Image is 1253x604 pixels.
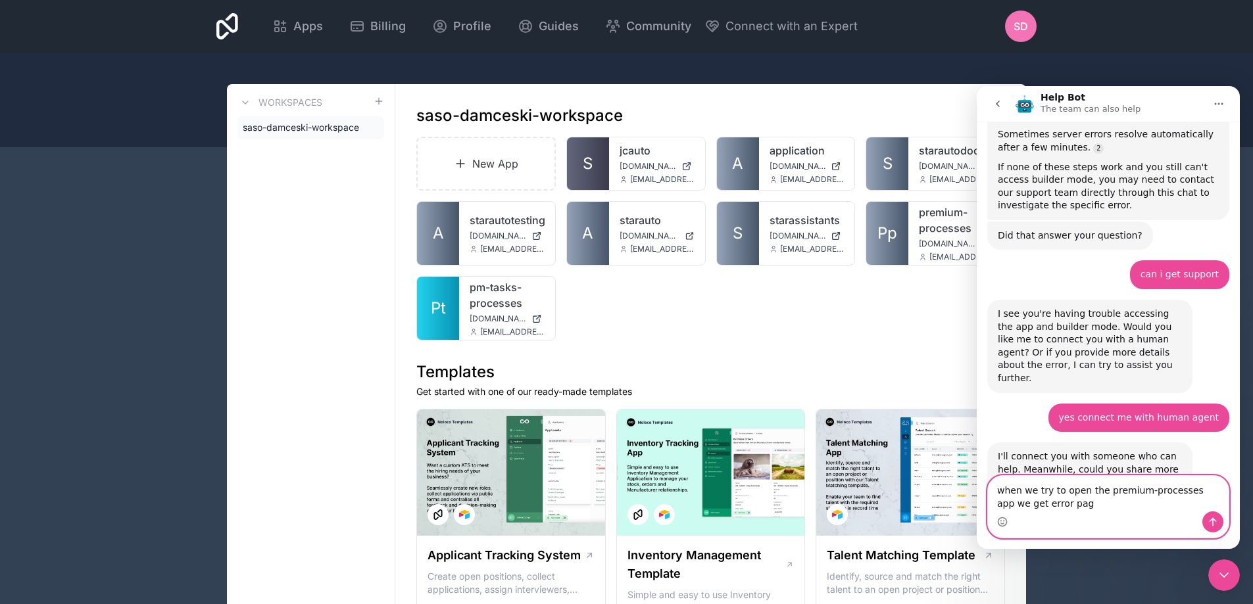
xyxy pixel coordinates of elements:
a: Billing [339,12,416,41]
h1: Applicant Tracking System [428,546,581,565]
a: saso-damceski-workspace [237,116,384,139]
iframe: Intercom live chat [977,86,1240,549]
span: [EMAIL_ADDRESS][DOMAIN_NAME] [480,244,545,254]
span: Community [626,17,691,35]
p: Create open positions, collect applications, assign interviewers, centralise candidate feedback a... [428,570,595,596]
span: A [433,223,444,244]
a: pm-tasks-processes [470,279,545,311]
a: [DOMAIN_NAME] [770,161,845,172]
textarea: Message… [11,390,252,425]
img: Airtable Logo [832,509,843,520]
span: [EMAIL_ADDRESS][DOMAIN_NAME] [480,327,545,337]
a: S [567,137,609,190]
span: [DOMAIN_NAME] [919,239,979,249]
a: Profile [422,12,502,41]
a: jcauto [620,143,695,158]
img: Airtable Logo [659,509,670,520]
a: A [417,202,459,265]
h3: Workspaces [258,96,322,109]
p: Get started with one of our ready-made templates [416,385,1005,398]
a: [DOMAIN_NAME] [470,231,545,241]
span: [EMAIL_ADDRESS][DOMAIN_NAME] [780,174,845,185]
div: Help Bot says… [11,356,253,465]
a: [DOMAIN_NAME] [620,161,695,172]
a: [DOMAIN_NAME] [919,161,994,172]
span: [DOMAIN_NAME] [919,161,979,172]
h1: Talent Matching Template [827,546,975,565]
span: Guides [539,17,579,35]
a: starauto [620,212,695,228]
span: [EMAIL_ADDRESS][DOMAIN_NAME] [929,174,994,185]
a: Guides [507,12,589,41]
span: S [883,153,893,174]
a: A [717,137,759,190]
span: Connect with an Expert [725,17,858,35]
button: Connect with an Expert [704,17,858,35]
span: [DOMAIN_NAME] [470,314,526,324]
span: S [583,153,593,174]
a: S [866,137,908,190]
div: I'll connect you with someone who can help. Meanwhile, could you share more details about the err... [21,364,205,429]
a: [DOMAIN_NAME] [620,231,695,241]
button: Send a message… [226,425,247,446]
h1: Inventory Management Template [627,546,785,583]
a: premium-processes [919,204,994,236]
img: Airtable Logo [459,509,470,520]
span: [DOMAIN_NAME] [770,231,826,241]
span: [DOMAIN_NAME] [620,161,676,172]
a: A [567,202,609,265]
a: Community [595,12,702,41]
a: [DOMAIN_NAME] [470,314,545,324]
span: Apps [293,17,323,35]
span: [DOMAIN_NAME] [620,231,679,241]
div: I'll connect you with someone who can help. Meanwhile, could you share more details about the err... [11,356,216,436]
span: [DOMAIN_NAME] [470,231,526,241]
a: Pp [866,202,908,265]
span: [EMAIL_ADDRESS][DOMAIN_NAME] [929,252,994,262]
a: New App [416,137,556,191]
span: Profile [453,17,491,35]
a: Apps [262,12,333,41]
span: Pp [877,223,897,244]
span: A [582,223,593,244]
button: Emoji picker [20,430,31,441]
span: SD [1014,18,1028,34]
a: [DOMAIN_NAME] [770,231,845,241]
a: Workspaces [237,95,322,110]
p: Identify, source and match the right talent to an open project or position with our Talent Matchi... [827,570,994,596]
span: [DOMAIN_NAME] [770,161,826,172]
a: application [770,143,845,158]
span: [EMAIL_ADDRESS][DOMAIN_NAME] [630,174,695,185]
a: [DOMAIN_NAME] [919,239,994,249]
span: Billing [370,17,406,35]
a: S [717,202,759,265]
a: starassistants [770,212,845,228]
h1: Templates [416,361,1005,383]
span: [EMAIL_ADDRESS][DOMAIN_NAME] [630,244,695,254]
a: Pt [417,277,459,340]
span: S [733,223,743,244]
span: [EMAIL_ADDRESS][DOMAIN_NAME] [780,244,845,254]
span: Pt [431,298,446,319]
span: saso-damceski-workspace [243,121,359,134]
iframe: Intercom live chat [1208,559,1240,591]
